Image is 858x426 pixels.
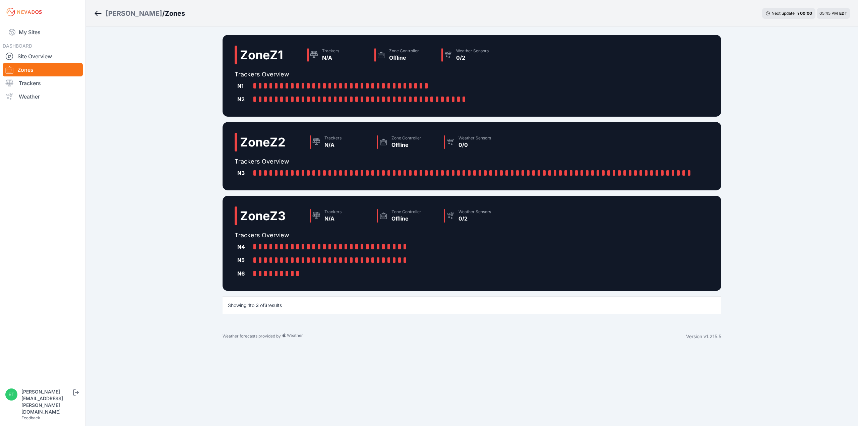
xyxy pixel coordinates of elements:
[391,209,421,215] div: Zone Controller
[324,141,342,149] div: N/A
[237,256,251,264] div: N5
[305,46,372,64] a: TrackersN/A
[458,141,491,149] div: 0/0
[5,388,17,401] img: ethan.harte@nevados.solar
[237,82,251,90] div: N1
[237,169,251,177] div: N3
[322,48,339,54] div: Trackers
[800,11,812,16] div: 00 : 00
[3,24,83,40] a: My Sites
[3,90,83,103] a: Weather
[839,11,847,16] span: EDT
[458,135,491,141] div: Weather Sensors
[237,269,251,278] div: N6
[240,209,286,223] h2: Zone Z3
[228,302,282,309] p: Showing to of results
[322,54,339,62] div: N/A
[391,215,421,223] div: Offline
[223,333,686,340] div: Weather forecasts provided by
[235,70,506,79] h2: Trackers Overview
[94,5,185,22] nav: Breadcrumb
[441,206,508,225] a: Weather Sensors0/2
[237,95,251,103] div: N2
[389,54,419,62] div: Offline
[772,11,799,16] span: Next update in
[458,209,491,215] div: Weather Sensors
[307,206,374,225] a: TrackersN/A
[3,63,83,76] a: Zones
[264,302,267,308] span: 3
[686,333,721,340] div: Version v1.215.5
[256,302,259,308] span: 3
[324,215,342,223] div: N/A
[235,231,508,240] h2: Trackers Overview
[819,11,838,16] span: 05:45 PM
[21,388,72,415] div: [PERSON_NAME][EMAIL_ADDRESS][PERSON_NAME][DOMAIN_NAME]
[324,209,342,215] div: Trackers
[391,135,421,141] div: Zone Controller
[5,7,43,17] img: Nevados
[162,9,165,18] span: /
[21,415,40,420] a: Feedback
[456,54,489,62] div: 0/2
[3,43,32,49] span: DASHBOARD
[248,302,250,308] span: 1
[389,48,419,54] div: Zone Controller
[324,135,342,141] div: Trackers
[439,46,506,64] a: Weather Sensors0/2
[3,76,83,90] a: Trackers
[240,48,283,62] h2: Zone Z1
[441,133,508,151] a: Weather Sensors0/0
[391,141,421,149] div: Offline
[3,50,83,63] a: Site Overview
[456,48,489,54] div: Weather Sensors
[237,243,251,251] div: N4
[240,135,286,149] h2: Zone Z2
[235,157,696,166] h2: Trackers Overview
[307,133,374,151] a: TrackersN/A
[458,215,491,223] div: 0/2
[165,9,185,18] h3: Zones
[106,9,162,18] a: [PERSON_NAME]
